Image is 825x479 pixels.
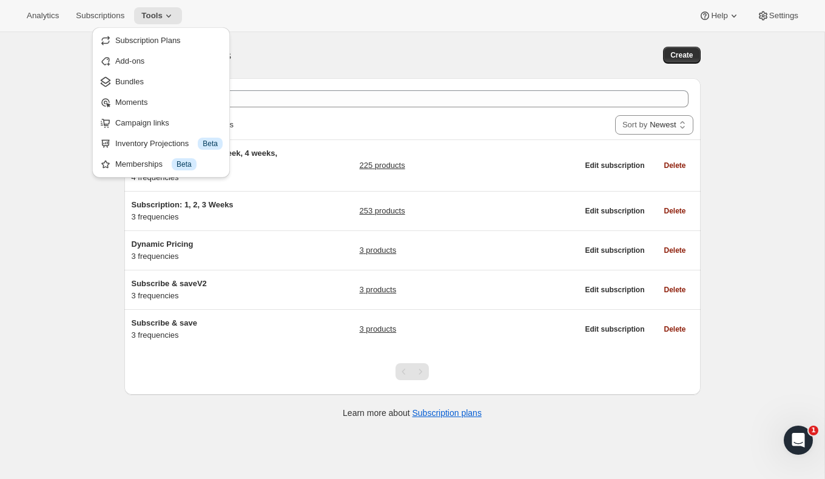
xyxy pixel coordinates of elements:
[670,50,693,60] span: Create
[69,7,132,24] button: Subscriptions
[19,7,66,24] button: Analytics
[585,285,644,295] span: Edit subscription
[750,7,806,24] button: Settings
[177,159,192,169] span: Beta
[809,426,818,435] span: 1
[692,7,747,24] button: Help
[141,11,163,21] span: Tools
[115,56,144,65] span: Add-ons
[132,278,283,302] div: 3 frequencies
[115,138,223,150] div: Inventory Projections
[96,93,226,112] button: Moments
[577,321,652,338] button: Edit subscription
[412,408,482,418] a: Subscription plans
[27,11,59,21] span: Analytics
[96,113,226,133] button: Campaign links
[664,324,685,334] span: Delete
[577,281,652,298] button: Edit subscription
[359,323,396,335] a: 3 products
[664,161,685,170] span: Delete
[359,159,405,172] a: 225 products
[115,98,147,107] span: Moments
[134,7,182,24] button: Tools
[664,206,685,216] span: Delete
[96,72,226,92] button: Bundles
[585,161,644,170] span: Edit subscription
[96,52,226,71] button: Add-ons
[132,199,283,223] div: 3 frequencies
[656,321,693,338] button: Delete
[115,77,144,86] span: Bundles
[359,244,396,256] a: 3 products
[132,238,283,263] div: 3 frequencies
[359,205,405,217] a: 253 products
[585,246,644,255] span: Edit subscription
[656,242,693,259] button: Delete
[711,11,727,21] span: Help
[656,281,693,298] button: Delete
[656,203,693,219] button: Delete
[132,239,194,249] span: Dynamic Pricing
[577,203,652,219] button: Edit subscription
[396,363,429,380] nav: Pagination
[132,200,234,209] span: Subscription: 1, 2, 3 Weeks
[663,47,700,64] button: Create
[577,242,652,259] button: Edit subscription
[132,279,207,288] span: Subscribe & saveV2
[585,206,644,216] span: Edit subscription
[784,426,813,455] iframe: Intercom live chat
[96,155,226,174] button: Memberships
[769,11,798,21] span: Settings
[132,317,283,341] div: 3 frequencies
[664,246,685,255] span: Delete
[664,285,685,295] span: Delete
[359,284,396,296] a: 3 products
[115,118,169,127] span: Campaign links
[115,158,223,170] div: Memberships
[343,407,482,419] p: Learn more about
[96,31,226,50] button: Subscription Plans
[656,157,693,174] button: Delete
[577,157,652,174] button: Edit subscription
[76,11,124,21] span: Subscriptions
[585,324,644,334] span: Edit subscription
[96,134,226,153] button: Inventory Projections
[203,139,218,149] span: Beta
[115,36,181,45] span: Subscription Plans
[132,318,197,327] span: Subscribe & save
